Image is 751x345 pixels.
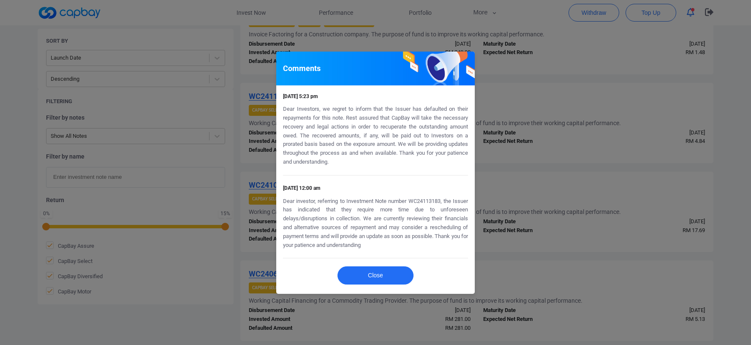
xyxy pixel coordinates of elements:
[283,63,321,74] h5: Comments
[283,93,318,99] span: [DATE] 5:23 pm
[283,197,468,250] p: Dear investor, referring to Investment Note number WC24113183, the Issuer has indicated that they...
[283,185,320,191] span: [DATE] 12:00 am
[337,266,414,285] button: Close
[283,105,468,167] p: Dear Investors, we regret to inform that the Issuer has defaulted on their repayments for this no...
